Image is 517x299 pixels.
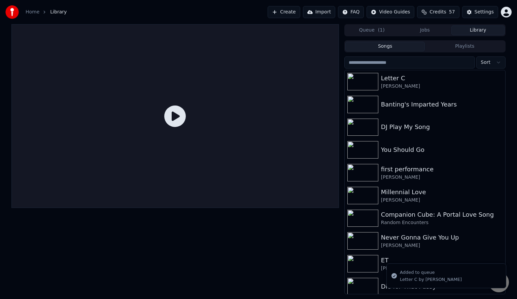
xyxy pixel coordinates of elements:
[417,6,459,18] button: Credits57
[381,265,503,272] div: [PERSON_NAME]
[381,122,503,132] div: DJ Play My Song
[475,9,494,15] div: Settings
[345,26,399,35] button: Queue
[400,276,462,283] div: Letter C by [PERSON_NAME]
[50,9,67,15] span: Library
[381,210,503,219] div: Companion Cube: A Portal Love Song
[381,83,503,90] div: [PERSON_NAME]
[399,26,452,35] button: Jobs
[449,9,455,15] span: 57
[451,26,505,35] button: Library
[367,6,414,18] button: Video Guides
[26,9,39,15] a: Home
[381,233,503,242] div: Never Gonna Give You Up
[5,5,19,19] img: youka
[338,6,364,18] button: FAQ
[345,42,425,51] button: Songs
[425,42,505,51] button: Playlists
[378,27,385,34] span: ( 1 )
[381,197,503,204] div: [PERSON_NAME]
[381,165,503,174] div: first performance
[381,256,503,265] div: ET
[268,6,300,18] button: Create
[400,269,462,276] div: Added to queue
[26,9,67,15] nav: breadcrumb
[381,242,503,249] div: [PERSON_NAME]
[481,59,490,66] span: Sort
[381,187,503,197] div: Millennial Love
[381,282,503,291] div: Die for That Pussy
[462,6,498,18] button: Settings
[381,74,503,83] div: Letter C
[429,9,446,15] span: Credits
[381,100,503,109] div: Banting's Imparted Years
[381,219,503,226] div: Random Encounters
[381,145,503,155] div: You Should Go
[381,174,503,181] div: [PERSON_NAME]
[303,6,335,18] button: Import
